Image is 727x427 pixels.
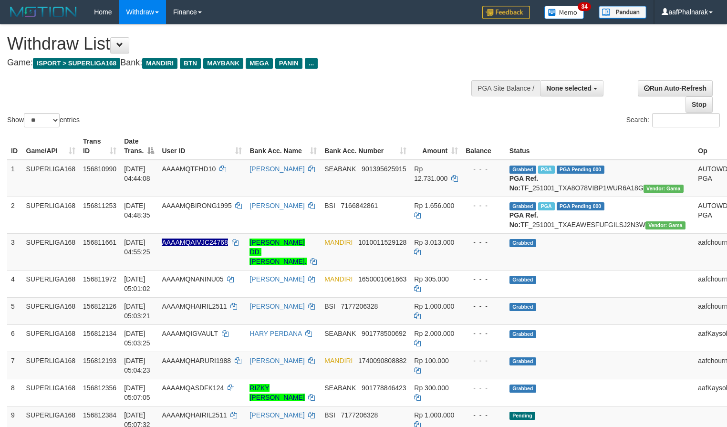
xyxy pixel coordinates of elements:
[471,80,540,96] div: PGA Site Balance /
[22,379,80,406] td: SUPERLIGA168
[324,202,335,209] span: BSI
[22,270,80,297] td: SUPERLIGA168
[466,201,502,210] div: - - -
[540,80,603,96] button: None selected
[7,352,22,379] td: 7
[538,166,555,174] span: Marked by aafandaneth
[509,202,536,210] span: Grabbed
[341,302,378,310] span: Copy 7177206328 to clipboard
[410,133,462,160] th: Amount: activate to sort column ascending
[7,160,22,197] td: 1
[324,330,356,337] span: SEABANK
[638,80,713,96] a: Run Auto-Refresh
[22,297,80,324] td: SUPERLIGA168
[324,165,356,173] span: SEABANK
[685,96,713,113] a: Stop
[7,58,475,68] h4: Game: Bank:
[83,330,116,337] span: 156812134
[33,58,120,69] span: ISPORT > SUPERLIGA168
[203,58,243,69] span: MAYBANK
[124,239,150,256] span: [DATE] 04:55:25
[414,302,454,310] span: Rp 1.000.000
[7,133,22,160] th: ID
[124,357,150,374] span: [DATE] 05:04:23
[7,270,22,297] td: 4
[414,330,454,337] span: Rp 2.000.000
[249,302,304,310] a: [PERSON_NAME]
[557,166,604,174] span: PGA Pending
[83,275,116,283] span: 156811972
[341,411,378,419] span: Copy 7177206328 to clipboard
[509,276,536,284] span: Grabbed
[162,384,224,392] span: AAAAMQASDFK124
[246,133,321,160] th: Bank Acc. Name: activate to sort column ascending
[462,133,506,160] th: Balance
[249,165,304,173] a: [PERSON_NAME]
[124,330,150,347] span: [DATE] 05:03:25
[538,202,555,210] span: Marked by aafchoeunmanni
[506,160,694,197] td: TF_251001_TXA8O78VIBP1WUR6A18G
[7,324,22,352] td: 6
[509,211,538,229] b: PGA Ref. No:
[162,165,216,173] span: AAAAMQTFHD10
[162,330,218,337] span: AAAAMQIGVAULT
[324,384,356,392] span: SEABANK
[249,202,304,209] a: [PERSON_NAME]
[644,185,684,193] span: Vendor URL: https://trx31.1velocity.biz
[414,384,448,392] span: Rp 300.000
[162,275,223,283] span: AAAAMQNANINU05
[83,357,116,365] span: 156812193
[162,239,228,246] span: Nama rekening ada tanda titik/strip, harap diedit
[506,133,694,160] th: Status
[466,164,502,174] div: - - -
[7,197,22,233] td: 2
[120,133,158,160] th: Date Trans.: activate to sort column descending
[482,6,530,19] img: Feedback.jpg
[466,274,502,284] div: - - -
[324,239,353,246] span: MANDIRI
[358,357,406,365] span: Copy 1740090808882 to clipboard
[22,233,80,270] td: SUPERLIGA168
[509,330,536,338] span: Grabbed
[466,356,502,365] div: - - -
[7,34,475,53] h1: Withdraw List
[645,221,685,229] span: Vendor URL: https://trx31.1velocity.biz
[249,275,304,283] a: [PERSON_NAME]
[321,133,410,160] th: Bank Acc. Number: activate to sort column ascending
[578,2,591,11] span: 34
[341,202,378,209] span: Copy 7166842861 to clipboard
[249,239,306,265] a: [PERSON_NAME] DD. [PERSON_NAME].
[249,357,304,365] a: [PERSON_NAME]
[142,58,177,69] span: MANDIRI
[246,58,273,69] span: MEGA
[7,379,22,406] td: 8
[362,384,406,392] span: Copy 901778846423 to clipboard
[180,58,201,69] span: BTN
[22,352,80,379] td: SUPERLIGA168
[22,197,80,233] td: SUPERLIGA168
[158,133,246,160] th: User ID: activate to sort column ascending
[509,175,538,192] b: PGA Ref. No:
[362,165,406,173] span: Copy 901395625915 to clipboard
[544,6,584,19] img: Button%20Memo.svg
[509,166,536,174] span: Grabbed
[599,6,646,19] img: panduan.png
[324,357,353,365] span: MANDIRI
[22,324,80,352] td: SUPERLIGA168
[7,297,22,324] td: 5
[414,411,454,419] span: Rp 1.000.000
[162,411,227,419] span: AAAAMQHAIRIL2511
[22,133,80,160] th: Game/API: activate to sort column ascending
[305,58,318,69] span: ...
[358,239,406,246] span: Copy 1010011529128 to clipboard
[509,239,536,247] span: Grabbed
[466,383,502,393] div: - - -
[124,302,150,320] span: [DATE] 05:03:21
[324,275,353,283] span: MANDIRI
[124,202,150,219] span: [DATE] 04:48:35
[83,302,116,310] span: 156812126
[652,113,720,127] input: Search:
[466,302,502,311] div: - - -
[362,330,406,337] span: Copy 901778500692 to clipboard
[24,113,60,127] select: Showentries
